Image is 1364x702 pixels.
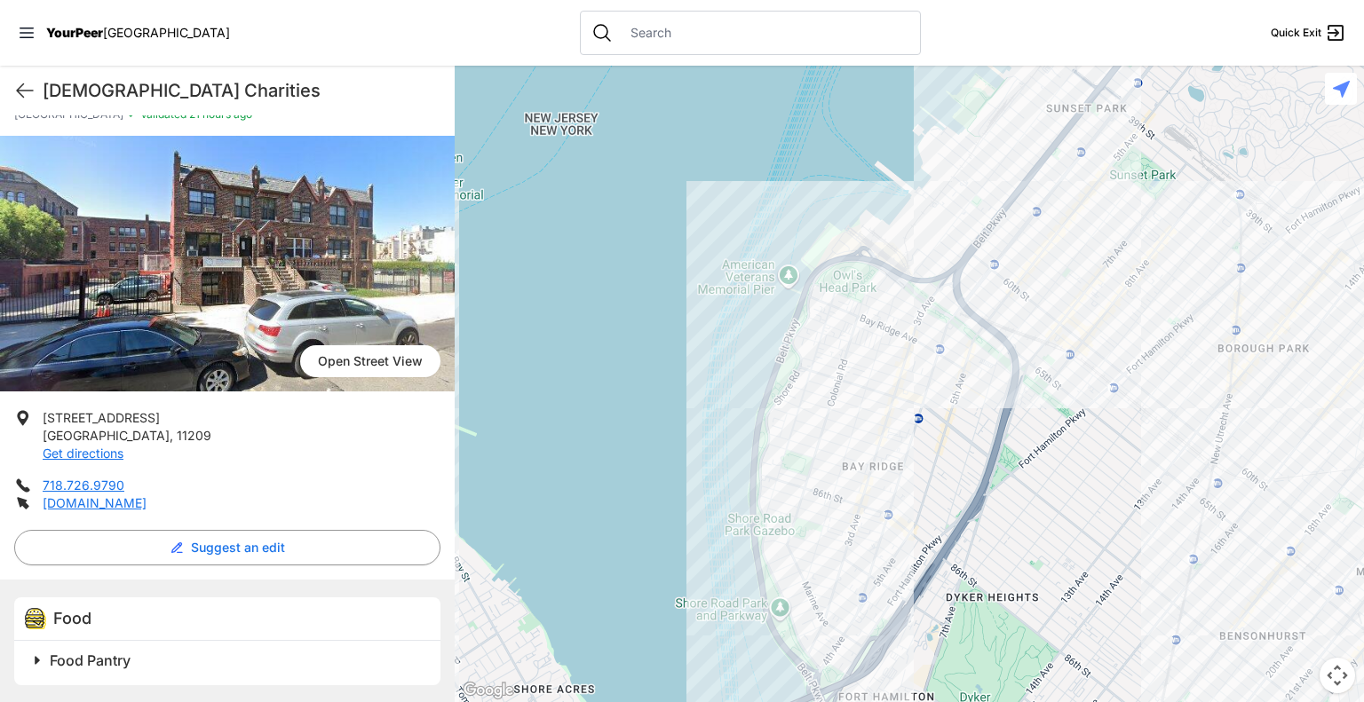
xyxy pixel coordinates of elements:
[170,428,173,443] span: ,
[14,530,440,565] button: Suggest an edit
[459,679,518,702] a: Open this area in Google Maps (opens a new window)
[43,495,147,510] a: [DOMAIN_NAME]
[103,25,230,40] span: [GEOGRAPHIC_DATA]
[50,651,131,669] span: Food Pantry
[43,446,123,461] a: Get directions
[1271,26,1321,40] span: Quick Exit
[46,28,230,38] a: YourPeer[GEOGRAPHIC_DATA]
[459,679,518,702] img: Google
[43,428,170,443] span: [GEOGRAPHIC_DATA]
[43,410,160,425] span: [STREET_ADDRESS]
[1320,658,1355,693] button: Map camera controls
[300,345,440,377] span: Open Street View
[620,24,909,42] input: Search
[46,25,103,40] span: YourPeer
[43,477,124,493] a: 718.726.9790
[191,539,285,556] span: Suggest an edit
[1271,22,1346,43] a: Quick Exit
[177,428,211,443] span: 11209
[53,609,91,627] span: Food
[43,78,440,103] h1: [DEMOGRAPHIC_DATA] Charities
